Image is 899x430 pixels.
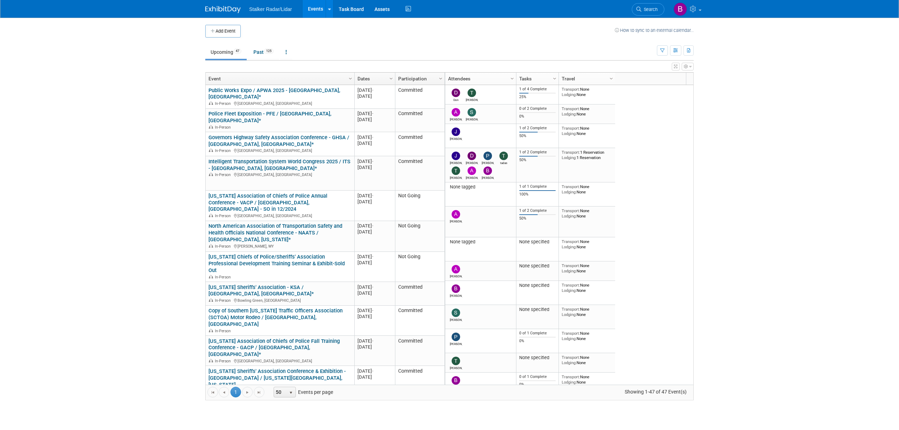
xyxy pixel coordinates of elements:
[452,210,460,219] img: Andrew Davis
[519,239,556,245] div: None specified
[519,106,556,111] div: 0 of 2 Complete
[274,387,286,397] span: 50
[357,223,392,229] div: [DATE]
[452,128,460,136] img: Jacob Boyle
[519,339,556,344] div: 0%
[221,390,227,395] span: Go to the previous page
[215,148,233,153] span: In-Person
[519,95,556,100] div: 25%
[388,76,394,81] span: Column Settings
[245,390,250,395] span: Go to the next page
[209,329,213,332] img: In-Person Event
[357,338,392,344] div: [DATE]
[208,134,349,147] a: Governors Highway Safety Association Conference - GHSA / [GEOGRAPHIC_DATA], [GEOGRAPHIC_DATA]*
[205,25,241,38] button: Add Event
[562,208,613,219] div: None None
[230,387,241,397] span: 1
[357,260,392,266] div: [DATE]
[450,273,462,278] div: adam holland
[450,365,462,370] div: Thomas Kenia
[562,263,580,268] span: Transport:
[452,152,460,160] img: John Kestel
[242,387,253,397] a: Go to the next page
[519,283,556,288] div: None specified
[562,307,613,317] div: None None
[562,189,577,194] span: Lodging:
[347,73,355,83] a: Column Settings
[519,158,556,163] div: 50%
[357,111,392,117] div: [DATE]
[450,160,462,165] div: John Kestel
[562,244,577,249] span: Lodging:
[450,117,462,121] div: adam holland
[357,73,390,85] a: Dates
[357,229,392,235] div: [DATE]
[208,284,314,297] a: [US_STATE] Sheriffs' Association - KSA / [GEOGRAPHIC_DATA], [GEOGRAPHIC_DATA]*
[452,309,460,317] img: Scott Berry
[234,49,241,54] span: 47
[388,73,395,83] a: Column Settings
[357,193,392,199] div: [DATE]
[562,150,613,160] div: 1 Reservation 1 Reservation
[209,244,213,248] img: In-Person Event
[208,158,350,171] a: Intelligent Transportation System World Congress 2025 / ITS - [GEOGRAPHIC_DATA], [GEOGRAPHIC_DATA]*
[466,97,478,102] div: Thomas Kenia
[509,73,516,83] a: Column Settings
[208,111,331,124] a: Police Fleet Exposition - PFE / [GEOGRAPHIC_DATA], [GEOGRAPHIC_DATA]*
[395,85,445,109] td: Committed
[219,387,229,397] a: Go to the previous page
[562,126,613,136] div: None None
[552,76,557,81] span: Column Settings
[519,73,554,85] a: Tasks
[519,355,556,361] div: None specified
[372,87,373,93] span: -
[208,73,350,85] a: Event
[519,192,556,197] div: 100%
[256,390,262,395] span: Go to the last page
[519,216,556,221] div: 50%
[562,307,580,312] span: Transport:
[215,172,233,177] span: In-Person
[209,125,213,129] img: In-Person Event
[562,155,577,160] span: Lodging:
[562,288,577,293] span: Lodging:
[210,390,216,395] span: Go to the first page
[438,76,443,81] span: Column Settings
[357,290,392,296] div: [DATE]
[615,28,694,33] a: How to sync to an external calendar...
[209,101,213,105] img: In-Person Event
[209,298,213,302] img: In-Person Event
[395,306,445,336] td: Committed
[452,265,460,273] img: adam holland
[562,331,613,341] div: None None
[519,126,556,131] div: 1 of 2 Complete
[519,307,556,312] div: None specified
[466,175,478,180] div: adam holland
[215,101,233,106] span: In-Person
[395,252,445,282] td: Not Going
[215,329,233,333] span: In-Person
[562,214,577,219] span: Lodging:
[208,338,340,358] a: [US_STATE] Association of Chiefs of Police Fall Training Conference - GACP / [GEOGRAPHIC_DATA], [...
[468,108,476,117] img: Scott Berry
[357,199,392,205] div: [DATE]
[519,114,556,119] div: 0%
[641,7,658,12] span: Search
[562,380,577,385] span: Lodging:
[519,374,556,379] div: 0 of 1 Complete
[357,254,392,260] div: [DATE]
[215,125,233,130] span: In-Person
[357,140,392,146] div: [DATE]
[372,284,373,290] span: -
[215,298,233,303] span: In-Person
[208,368,346,388] a: [US_STATE] Sheriffs' Association Conference & Exhibition - [GEOGRAPHIC_DATA] / [US_STATE][GEOGRAP...
[466,117,478,121] div: Scott Berry
[452,89,460,97] img: Don Horen
[357,374,392,380] div: [DATE]
[208,100,351,106] div: [GEOGRAPHIC_DATA], [GEOGRAPHIC_DATA]
[205,6,241,13] img: ExhibitDay
[357,368,392,374] div: [DATE]
[357,134,392,140] div: [DATE]
[452,357,460,365] img: Thomas Kenia
[398,73,440,85] a: Participation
